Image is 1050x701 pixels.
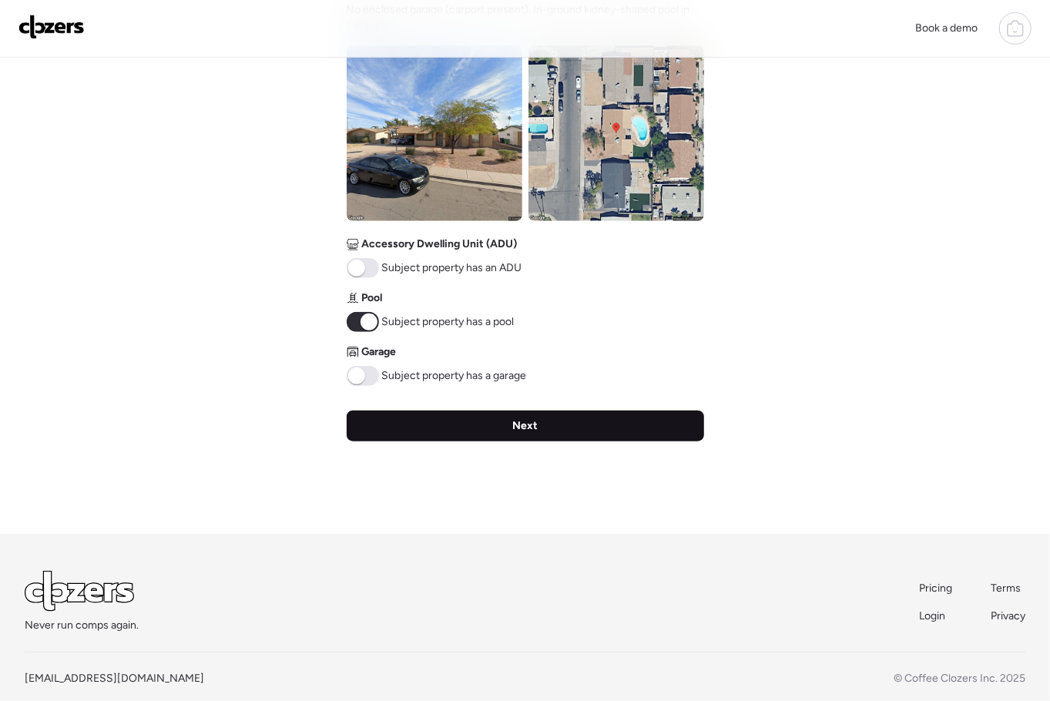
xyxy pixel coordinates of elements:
[362,236,518,252] span: Accessory Dwelling Unit (ADU)
[919,582,952,595] span: Pricing
[382,314,515,330] span: Subject property has a pool
[894,672,1025,685] span: © Coffee Clozers Inc. 2025
[25,618,139,633] span: Never run comps again.
[991,581,1025,596] a: Terms
[919,581,954,596] a: Pricing
[991,582,1021,595] span: Terms
[362,344,397,360] span: Garage
[991,609,1025,622] span: Privacy
[919,609,945,622] span: Login
[382,260,522,276] span: Subject property has an ADU
[512,418,538,434] span: Next
[382,368,527,384] span: Subject property has a garage
[362,290,383,306] span: Pool
[991,609,1025,624] a: Privacy
[915,22,978,35] span: Book a demo
[919,609,954,624] a: Login
[25,571,134,612] img: Logo Light
[25,672,204,685] a: [EMAIL_ADDRESS][DOMAIN_NAME]
[18,15,85,39] img: Logo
